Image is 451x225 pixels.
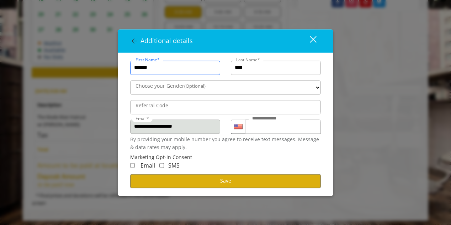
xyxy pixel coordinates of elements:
span: (Optional) [184,83,206,89]
button: close dialog [297,34,321,48]
input: ReferralCode [130,100,321,114]
label: Last Name* [233,56,264,63]
input: Receive Marketing Email [130,163,135,168]
select: Choose your Gender [130,80,321,94]
span: Additional details [140,36,193,45]
div: Marketing Opt-in Consent [130,153,321,161]
input: Lastname [231,61,321,75]
label: Choose your Gender [132,82,209,90]
label: First Name* [132,56,163,63]
div: By providing your mobile number you agree to receive text messages. Message & data rates may apply. [130,135,321,152]
span: SMS [168,162,180,169]
input: Email [130,119,220,134]
input: FirstName [130,61,220,75]
label: Referral Code [132,102,172,109]
button: Save [130,174,321,188]
label: Email* [132,115,153,122]
input: Receive Marketing SMS [159,163,164,168]
div: close dialog [302,36,316,46]
span: Save [220,177,231,184]
span: Email [140,162,155,169]
div: Country [231,119,245,134]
